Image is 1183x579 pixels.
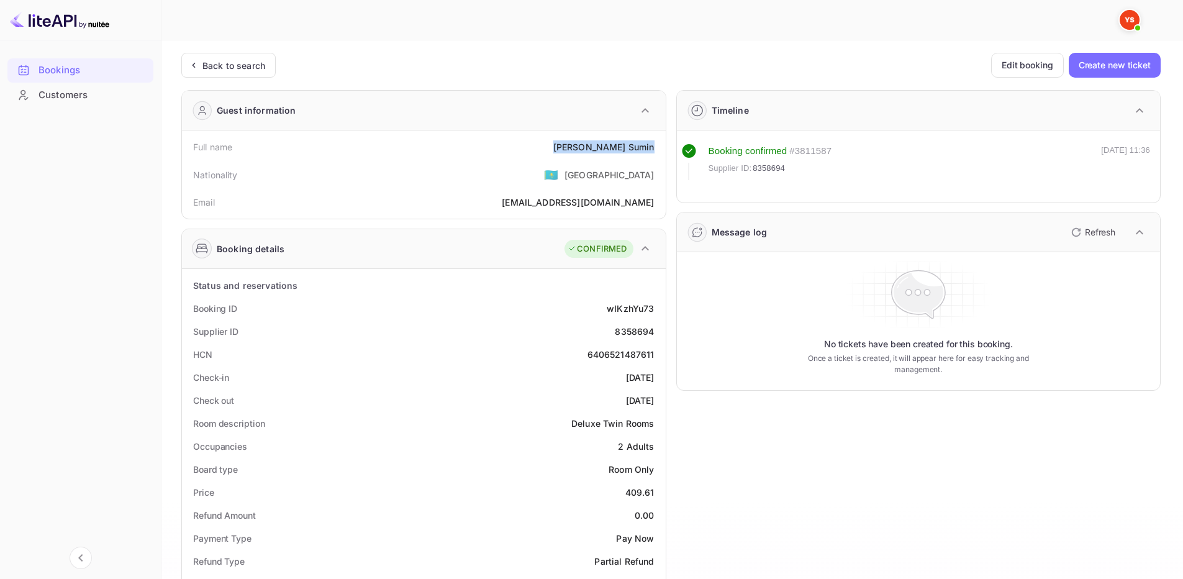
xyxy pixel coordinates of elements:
[753,162,785,175] span: 8358694
[789,144,832,158] div: # 3811587
[193,532,252,545] div: Payment Type
[193,168,238,181] div: Nationality
[709,162,752,175] span: Supplier ID:
[544,163,558,186] span: United States
[626,371,655,384] div: [DATE]
[193,463,238,476] div: Board type
[712,226,768,239] div: Message log
[587,348,655,361] div: 6406521487611
[7,58,153,81] a: Bookings
[193,325,238,338] div: Supplier ID
[202,59,265,72] div: Back to search
[618,440,654,453] div: 2 Adults
[594,555,654,568] div: Partial Refund
[193,140,232,153] div: Full name
[10,10,109,30] img: LiteAPI logo
[625,486,655,499] div: 409.61
[1064,222,1120,242] button: Refresh
[568,243,627,255] div: CONFIRMED
[193,394,234,407] div: Check out
[193,302,237,315] div: Booking ID
[7,83,153,106] a: Customers
[7,58,153,83] div: Bookings
[709,144,787,158] div: Booking confirmed
[788,353,1048,375] p: Once a ticket is created, it will appear here for easy tracking and management.
[502,196,654,209] div: [EMAIL_ADDRESS][DOMAIN_NAME]
[553,140,655,153] div: [PERSON_NAME] Sumin
[39,63,147,78] div: Bookings
[564,168,655,181] div: [GEOGRAPHIC_DATA]
[7,83,153,107] div: Customers
[193,196,215,209] div: Email
[626,394,655,407] div: [DATE]
[824,338,1013,350] p: No tickets have been created for this booking.
[217,104,296,117] div: Guest information
[193,279,297,292] div: Status and reservations
[193,417,265,430] div: Room description
[571,417,655,430] div: Deluxe Twin Rooms
[193,348,212,361] div: HCN
[607,302,654,315] div: wIKzhYu73
[193,371,229,384] div: Check-in
[635,509,655,522] div: 0.00
[991,53,1064,78] button: Edit booking
[193,509,256,522] div: Refund Amount
[193,440,247,453] div: Occupancies
[70,547,92,569] button: Collapse navigation
[193,486,214,499] div: Price
[712,104,749,117] div: Timeline
[217,242,284,255] div: Booking details
[1085,226,1115,239] p: Refresh
[609,463,654,476] div: Room Only
[1101,144,1150,180] div: [DATE] 11:36
[39,88,147,103] div: Customers
[193,555,245,568] div: Refund Type
[615,325,654,338] div: 8358694
[616,532,654,545] div: Pay Now
[1069,53,1161,78] button: Create new ticket
[1120,10,1140,30] img: Yandex Support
